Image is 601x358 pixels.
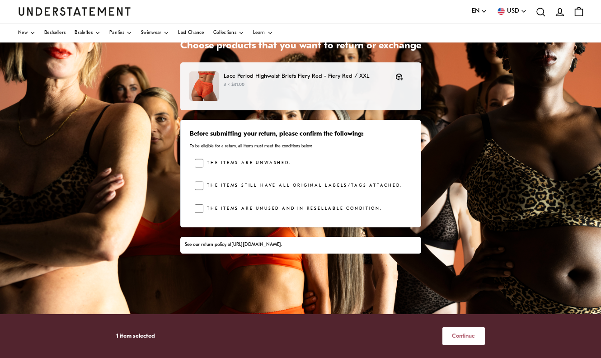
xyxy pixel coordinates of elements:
[507,6,519,16] span: USD
[231,242,281,247] a: [URL][DOMAIN_NAME]
[44,31,66,35] span: Bestsellers
[472,6,479,16] span: EN
[203,181,402,190] label: The items still have all original labels/tags attached.
[141,31,161,35] span: Swimwear
[203,159,291,168] label: The items are unwashed.
[189,71,219,101] img: lace-period-hiw-brief-fiery-red.jpg
[18,24,35,42] a: New
[185,241,416,249] div: See our return policy at .
[496,6,527,16] button: USD
[472,6,487,16] button: EN
[18,31,28,35] span: New
[18,7,131,15] a: Understatement Homepage
[109,31,124,35] span: Panties
[213,31,236,35] span: Collections
[203,204,382,213] label: The items are unused and in resellable condition.
[224,71,386,81] p: Lace Period Highwaist Briefs Fiery Red - Fiery Red / XXL
[224,81,386,89] p: 3 × $41.00
[253,24,273,42] a: Learn
[190,143,411,149] p: To be eligible for a return, all items must meet the conditions below.
[75,24,100,42] a: Bralettes
[109,24,132,42] a: Panties
[213,24,244,42] a: Collections
[253,31,265,35] span: Learn
[75,31,93,35] span: Bralettes
[178,31,204,35] span: Last Chance
[44,24,66,42] a: Bestsellers
[180,40,421,53] h1: Choose products that you want to return or exchange
[141,24,169,42] a: Swimwear
[190,130,411,139] h3: Before submitting your return, please confirm the following:
[178,24,204,42] a: Last Chance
